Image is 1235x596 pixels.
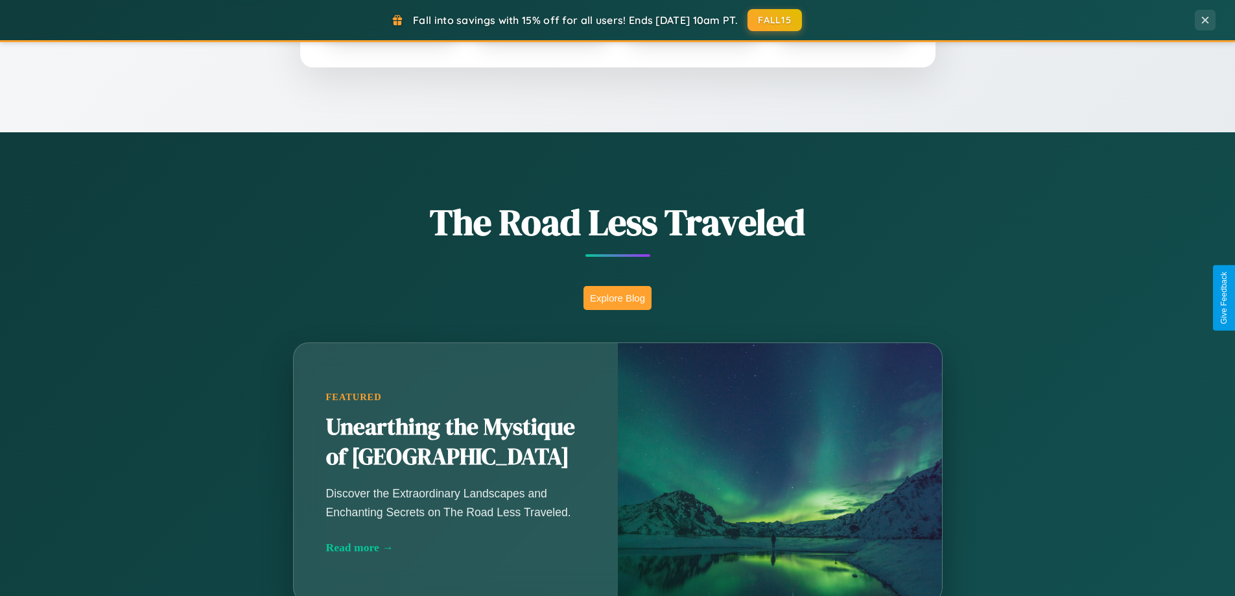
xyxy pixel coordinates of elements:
div: Give Feedback [1219,272,1229,324]
div: Read more → [326,541,585,554]
button: Explore Blog [583,286,652,310]
h1: The Road Less Traveled [229,197,1007,247]
div: Featured [326,392,585,403]
span: Fall into savings with 15% off for all users! Ends [DATE] 10am PT. [413,14,738,27]
p: Discover the Extraordinary Landscapes and Enchanting Secrets on The Road Less Traveled. [326,484,585,521]
button: FALL15 [747,9,802,31]
h2: Unearthing the Mystique of [GEOGRAPHIC_DATA] [326,412,585,472]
